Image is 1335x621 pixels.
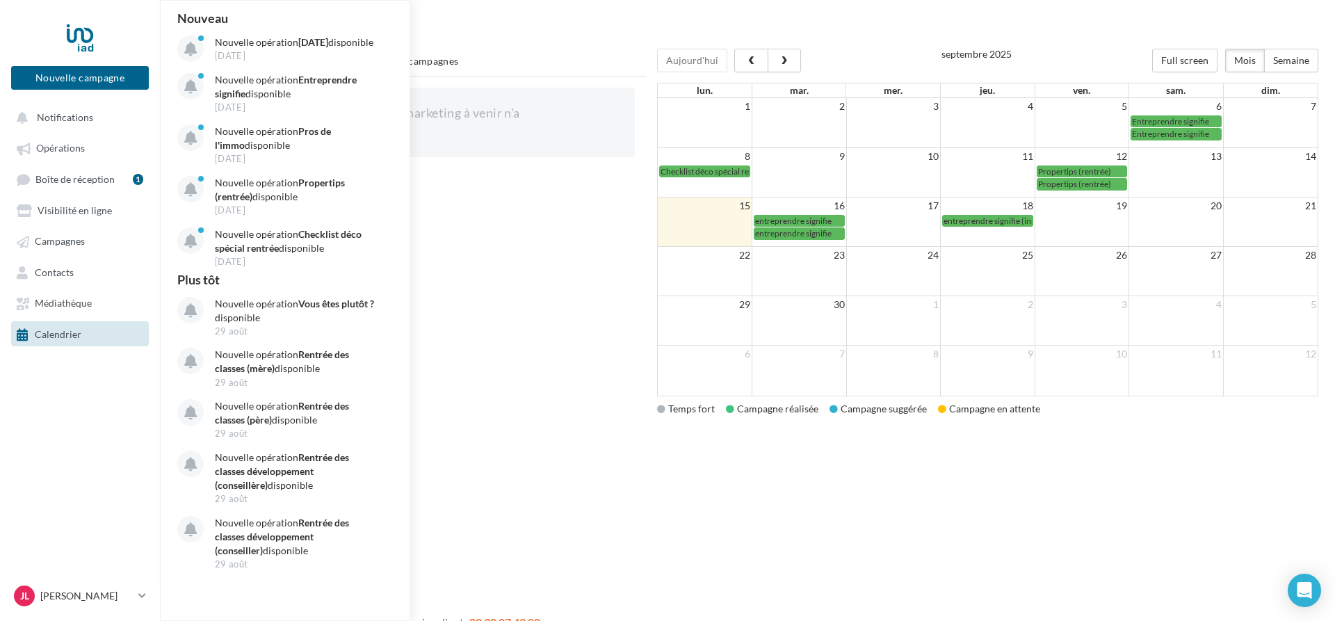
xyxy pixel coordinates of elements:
span: Propertips (rentrée) [1038,166,1111,177]
td: 8 [658,148,752,166]
a: Contacts [8,259,152,284]
button: Mois [1225,49,1265,72]
td: 24 [846,247,941,264]
div: Campagne suggérée [830,402,927,416]
td: 6 [1129,98,1224,115]
span: Médiathèque [35,298,92,309]
a: entreprendre signifie (insta) [942,215,1033,227]
td: 14 [1223,148,1318,166]
td: 30 [752,296,846,314]
button: Full screen [1152,49,1217,72]
td: 12 [1035,148,1129,166]
a: Checklist déco spécial rentrée [659,166,750,177]
button: Aujourd'hui [657,49,727,72]
span: Campagnes [35,236,85,248]
a: Campagnes [8,228,152,253]
a: Médiathèque [8,290,152,315]
td: 17 [846,197,941,215]
h1: Calendrier [177,22,1318,43]
span: Contacts [35,266,74,278]
td: 29 [658,296,752,314]
td: 13 [1129,148,1224,166]
td: 2 [941,296,1035,314]
th: mar. [752,83,846,97]
td: 20 [1129,197,1224,215]
span: Checklist déco spécial rentrée [661,166,768,177]
span: Propertips (rentrée) [1038,179,1111,189]
button: Notifications [8,104,146,129]
span: entreprendre signifie [755,216,832,226]
td: 3 [846,98,941,115]
td: 9 [752,148,846,166]
a: Calendrier [8,321,152,346]
td: 11 [941,148,1035,166]
a: Entreprendre signifie [1131,115,1222,127]
span: JL [20,589,29,603]
span: Calendrier [35,328,81,340]
p: [PERSON_NAME] [40,589,133,603]
td: 10 [846,148,941,166]
h2: septembre 2025 [941,49,1012,59]
td: 1 [846,296,941,314]
td: 16 [752,197,846,215]
td: 19 [1035,197,1129,215]
th: mer. [846,83,941,97]
a: entreprendre signifie [754,215,845,227]
td: 28 [1223,247,1318,264]
th: lun. [658,83,752,97]
td: 10 [1035,346,1129,363]
th: sam. [1129,83,1224,97]
span: Notifications [37,111,93,123]
td: 4 [941,98,1035,115]
td: 18 [941,197,1035,215]
a: entreprendre signifie [754,227,845,239]
td: 26 [1035,247,1129,264]
td: 2 [752,98,846,115]
td: 3 [1035,296,1129,314]
div: Temps fort [657,402,715,416]
a: Propertips (rentrée) [1037,178,1128,190]
a: Entreprendre signifie [1131,128,1222,140]
th: ven. [1035,83,1129,97]
td: 21 [1223,197,1318,215]
span: Opérations [36,143,85,154]
span: Entreprendre signifie [1132,129,1209,139]
td: 12 [1223,346,1318,363]
span: entreprendre signifie (insta) [944,216,1044,226]
div: Campagne en attente [938,402,1040,416]
td: 8 [846,346,941,363]
a: Opérations [8,135,152,160]
a: JL [PERSON_NAME] [11,583,149,609]
button: Nouvelle campagne [11,66,149,90]
button: Semaine [1264,49,1318,72]
a: Boîte de réception1 [8,166,152,192]
td: 22 [658,247,752,264]
span: Visibilité en ligne [38,204,112,216]
td: 7 [1223,98,1318,115]
td: 11 [1129,346,1224,363]
td: 27 [1129,247,1224,264]
a: Visibilité en ligne [8,197,152,223]
div: Aucune opération marketing à venir n'a été trouvée [300,104,523,140]
td: 9 [941,346,1035,363]
th: jeu. [941,83,1035,97]
td: 4 [1129,296,1224,314]
span: entreprendre signifie [755,228,832,239]
td: 5 [1035,98,1129,115]
td: 1 [658,98,752,115]
td: 7 [752,346,846,363]
span: Entreprendre signifie [1132,116,1209,127]
td: 23 [752,247,846,264]
th: dim. [1223,83,1318,97]
td: 5 [1223,296,1318,314]
td: 6 [658,346,752,363]
div: Open Intercom Messenger [1288,574,1321,607]
a: Propertips (rentrée) [1037,166,1128,177]
div: Campagne réalisée [726,402,818,416]
span: Boîte de réception [35,173,115,185]
div: 1 [133,174,143,185]
td: 15 [658,197,752,215]
td: 25 [941,247,1035,264]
